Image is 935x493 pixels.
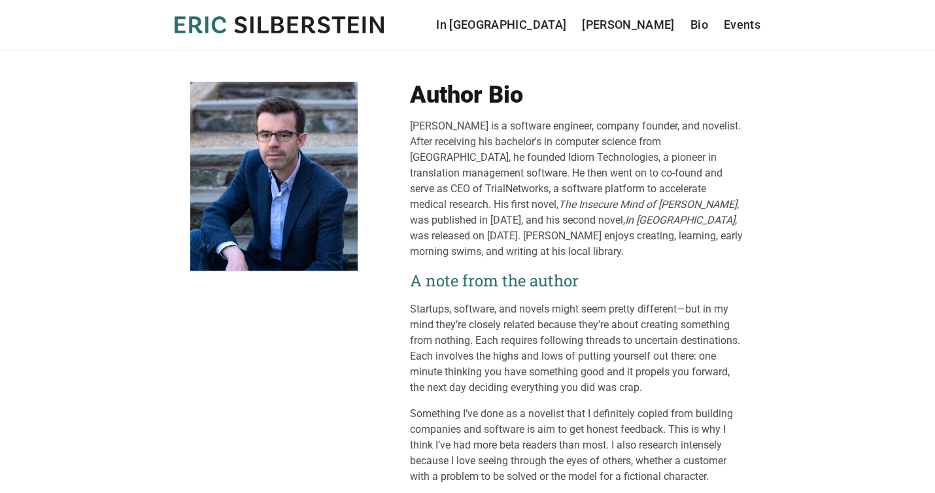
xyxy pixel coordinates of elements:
h2: A note from the author [410,270,745,291]
a: Events [724,16,760,34]
em: In [GEOGRAPHIC_DATA] [625,214,735,226]
a: In [GEOGRAPHIC_DATA] [436,16,566,34]
a: Bio [690,16,708,34]
p: Startups, software, and novels might seem pretty different—but in my mind they’re closely related... [410,301,745,396]
p: Something I’ve done as a novelist that I definitely copied from building companies and software i... [410,406,745,484]
div: [PERSON_NAME] is a software engineer, company founder, and novelist. After receiving his bachelor... [410,118,745,260]
img: Eric Silberstein [190,82,358,271]
a: [PERSON_NAME] [582,16,675,34]
em: The Insecure Mind of [PERSON_NAME] [558,198,737,211]
h1: Author Bio [410,82,745,108]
